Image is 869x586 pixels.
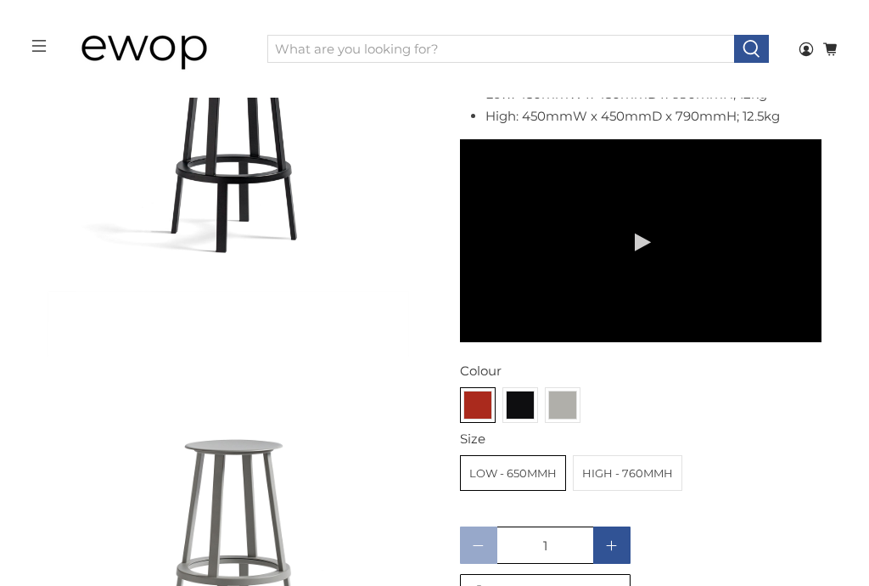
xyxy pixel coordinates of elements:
div: Size [460,430,821,449]
li: High: 450mmW x 450mmD x 790mmH; 12.5kg [485,107,821,127]
label: High - 760mmH [574,456,681,490]
label: Low - 650mmH [461,456,565,490]
input: What are you looking for? [267,35,735,64]
div: Colour [460,362,821,381]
